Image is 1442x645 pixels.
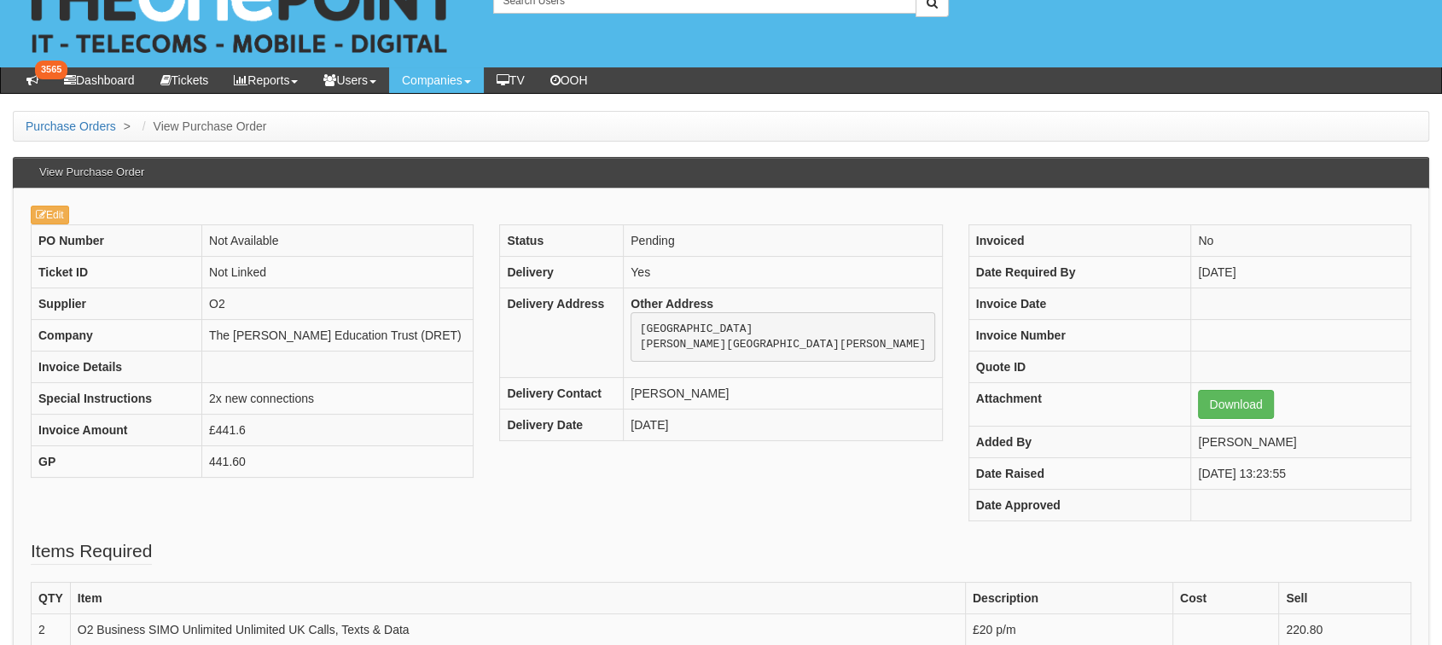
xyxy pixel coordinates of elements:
th: Special Instructions [32,383,202,415]
th: Description [965,583,1172,614]
th: Status [500,225,624,257]
b: Other Address [631,297,713,311]
a: Tickets [148,67,222,93]
legend: Items Required [31,538,152,565]
a: OOH [538,67,601,93]
th: Company [32,320,202,352]
th: Date Approved [968,490,1191,521]
th: Date Required By [968,257,1191,288]
a: Purchase Orders [26,119,116,133]
h3: View Purchase Order [31,158,153,187]
td: O2 [202,288,474,320]
td: Not Linked [202,257,474,288]
th: Attachment [968,383,1191,427]
th: Invoice Details [32,352,202,383]
span: > [119,119,135,133]
li: View Purchase Order [138,118,267,135]
a: Edit [31,206,69,224]
th: QTY [32,583,71,614]
th: Delivery [500,257,624,288]
th: Invoice Amount [32,415,202,446]
a: Download [1198,390,1273,419]
td: [DATE] [1191,257,1411,288]
a: Reports [221,67,311,93]
td: [PERSON_NAME] [1191,427,1411,458]
td: The [PERSON_NAME] Education Trust (DRET) [202,320,474,352]
a: TV [484,67,538,93]
td: Yes [624,257,942,288]
th: Invoiced [968,225,1191,257]
td: [DATE] 13:23:55 [1191,458,1411,490]
td: 441.60 [202,446,474,478]
th: Added By [968,427,1191,458]
th: Delivery Contact [500,378,624,410]
th: Cost [1172,583,1278,614]
th: Quote ID [968,352,1191,383]
a: Companies [389,67,484,93]
td: Pending [624,225,942,257]
td: [PERSON_NAME] [624,378,942,410]
td: Not Available [202,225,474,257]
span: 3565 [35,61,67,79]
pre: [GEOGRAPHIC_DATA] [PERSON_NAME][GEOGRAPHIC_DATA][PERSON_NAME] [631,312,934,362]
td: No [1191,225,1411,257]
th: Supplier [32,288,202,320]
td: £441.6 [202,415,474,446]
th: Invoice Number [968,320,1191,352]
th: Date Raised [968,458,1191,490]
th: Delivery Date [500,410,624,441]
th: Sell [1279,583,1411,614]
th: Delivery Address [500,288,624,378]
th: Ticket ID [32,257,202,288]
td: [DATE] [624,410,942,441]
th: GP [32,446,202,478]
a: Users [311,67,389,93]
td: 2x new connections [202,383,474,415]
th: PO Number [32,225,202,257]
th: Item [70,583,965,614]
a: Dashboard [51,67,148,93]
th: Invoice Date [968,288,1191,320]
